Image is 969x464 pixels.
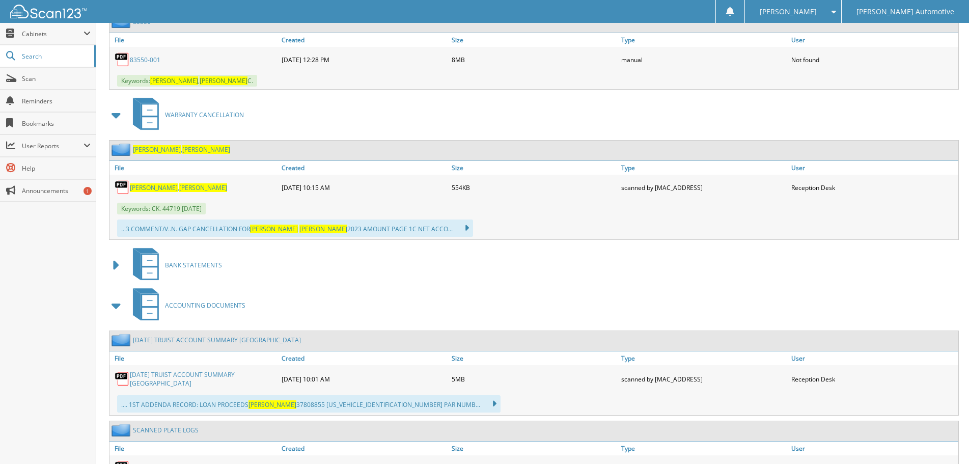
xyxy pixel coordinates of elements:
[130,183,178,192] span: [PERSON_NAME]
[789,351,958,365] a: User
[789,161,958,175] a: User
[133,426,199,434] a: SCANNED PLATE LOGS
[117,220,473,237] div: ...3 COMMENT/V..N. GAP CANCELLATION FOR 2023 AMOUNT PAGE 1C NET ACCO...
[760,9,817,15] span: [PERSON_NAME]
[127,285,245,325] a: ACCOUNTING DOCUMENTS
[856,9,954,15] span: [PERSON_NAME] Automotive
[449,161,619,175] a: Size
[619,33,788,47] a: Type
[117,75,257,87] span: Keywords: , C.
[127,245,222,285] a: BANK STATEMENTS
[130,183,227,192] a: [PERSON_NAME],[PERSON_NAME]
[789,177,958,198] div: Reception Desk
[109,33,279,47] a: File
[279,161,449,175] a: Created
[84,187,92,195] div: 1
[619,442,788,455] a: Type
[299,225,347,233] span: [PERSON_NAME]
[109,161,279,175] a: File
[279,49,449,70] div: [DATE] 12:28 PM
[789,49,958,70] div: Not found
[22,164,91,173] span: Help
[115,52,130,67] img: PDF.png
[789,442,958,455] a: User
[619,351,788,365] a: Type
[22,30,84,38] span: Cabinets
[449,49,619,70] div: 8MB
[133,145,181,154] span: [PERSON_NAME]
[619,161,788,175] a: Type
[22,74,91,83] span: Scan
[165,111,244,119] span: WARRANTY CANCELLATION
[248,400,296,409] span: [PERSON_NAME]
[112,334,133,346] img: folder2.png
[165,301,245,310] span: ACCOUNTING DOCUMENTS
[449,33,619,47] a: Size
[150,76,198,85] span: [PERSON_NAME]
[115,180,130,195] img: PDF.png
[449,177,619,198] div: 554KB
[619,368,788,390] div: scanned by [MAC_ADDRESS]
[619,49,788,70] div: manual
[109,442,279,455] a: File
[130,370,276,388] a: [DATE] TRUIST ACCOUNT SUMMARY [GEOGRAPHIC_DATA]
[22,119,91,128] span: Bookmarks
[279,33,449,47] a: Created
[789,368,958,390] div: Reception Desk
[279,368,449,390] div: [DATE] 10:01 AM
[279,442,449,455] a: Created
[127,95,244,135] a: WARRANTY CANCELLATION
[112,143,133,156] img: folder2.png
[117,395,501,413] div: .... 1ST ADDENDA RECORD: LOAN PROCEEDS 37808855 [US_VEHICLE_IDENTIFICATION_NUMBER] PAR NUMB...
[182,145,230,154] span: [PERSON_NAME]
[115,371,130,387] img: PDF.png
[112,424,133,436] img: folder2.png
[133,336,301,344] a: [DATE] TRUIST ACCOUNT SUMMARY [GEOGRAPHIC_DATA]
[22,142,84,150] span: User Reports
[619,177,788,198] div: scanned by [MAC_ADDRESS]
[279,351,449,365] a: Created
[22,186,91,195] span: Announcements
[22,52,89,61] span: Search
[449,351,619,365] a: Size
[165,261,222,269] span: BANK STATEMENTS
[250,225,298,233] span: [PERSON_NAME]
[449,442,619,455] a: Size
[789,33,958,47] a: User
[200,76,247,85] span: [PERSON_NAME]
[117,203,206,214] span: Keywords: CK. 44719 [DATE]
[449,368,619,390] div: 5MB
[22,97,91,105] span: Reminders
[179,183,227,192] span: [PERSON_NAME]
[10,5,87,18] img: scan123-logo-white.svg
[133,145,230,154] a: [PERSON_NAME],[PERSON_NAME]
[279,177,449,198] div: [DATE] 10:15 AM
[130,56,160,64] a: 83550-001
[109,351,279,365] a: File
